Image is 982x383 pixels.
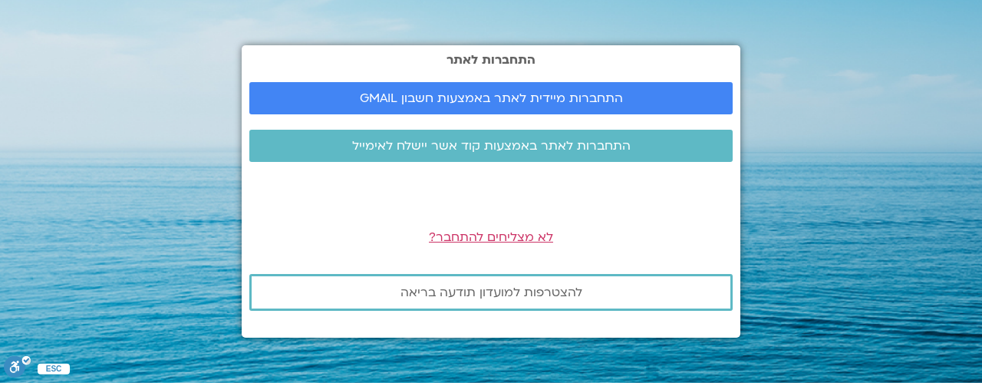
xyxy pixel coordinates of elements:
[249,130,733,162] a: התחברות לאתר באמצעות קוד אשר יישלח לאימייל
[249,82,733,114] a: התחברות מיידית לאתר באמצעות חשבון GMAIL
[352,139,631,153] span: התחברות לאתר באמצעות קוד אשר יישלח לאימייל
[429,229,553,246] a: לא מצליחים להתחבר?
[400,286,582,299] span: להצטרפות למועדון תודעה בריאה
[249,53,733,67] h2: התחברות לאתר
[249,274,733,311] a: להצטרפות למועדון תודעה בריאה
[360,91,623,105] span: התחברות מיידית לאתר באמצעות חשבון GMAIL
